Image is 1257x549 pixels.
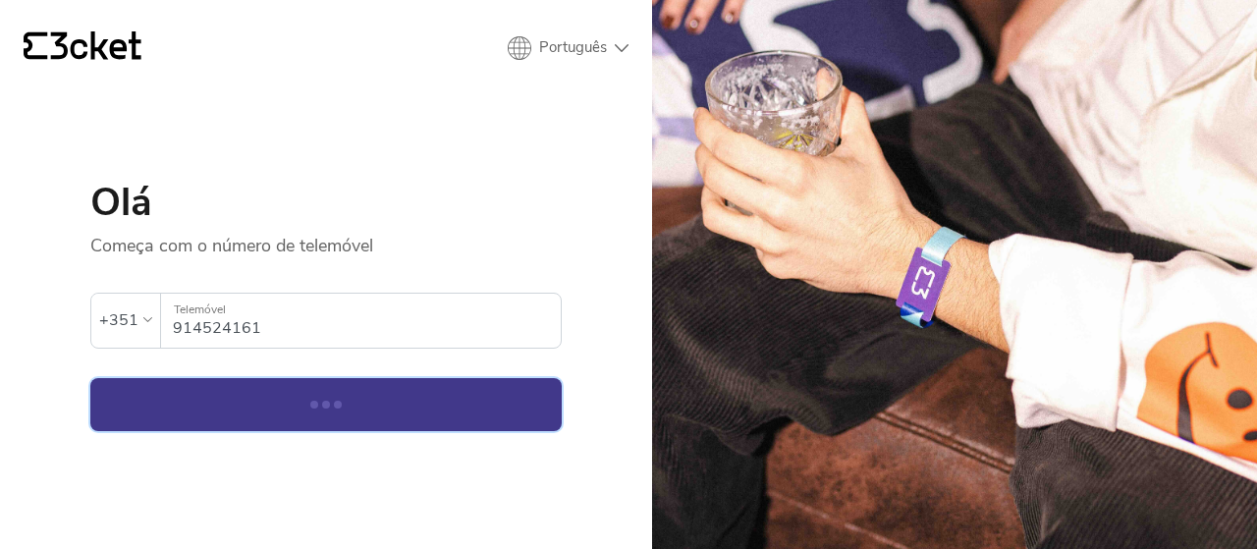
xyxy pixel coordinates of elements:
button: Continuar [90,378,562,431]
p: Começa com o número de telemóvel [90,222,562,257]
h1: Olá [90,183,562,222]
a: {' '} [24,31,141,65]
input: Telemóvel [173,294,561,348]
g: {' '} [24,32,47,60]
label: Telemóvel [161,294,561,326]
div: +351 [99,305,138,335]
